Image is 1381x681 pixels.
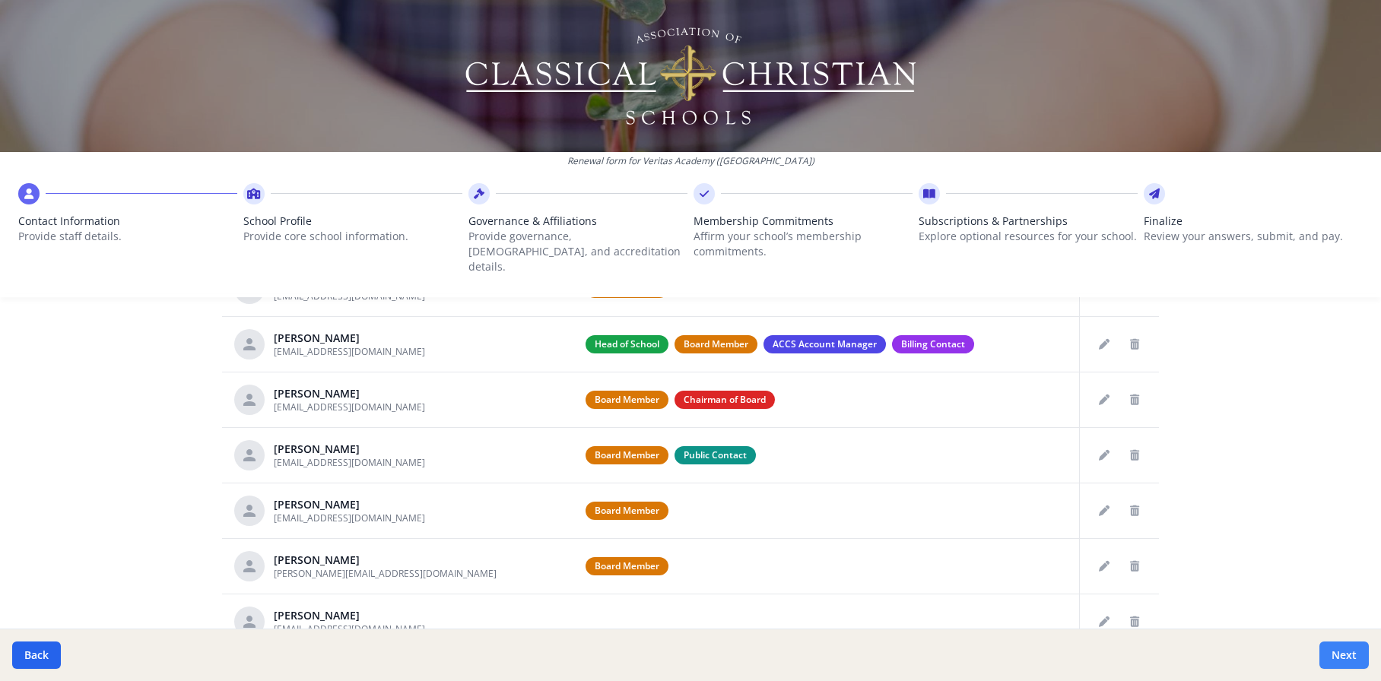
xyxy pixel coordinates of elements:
[586,502,668,520] span: Board Member
[1122,332,1147,356] button: Delete staff
[1092,499,1116,523] button: Edit staff
[274,512,425,524] span: [EMAIL_ADDRESS][DOMAIN_NAME]
[18,229,237,244] p: Provide staff details.
[919,229,1138,244] p: Explore optional resources for your school.
[1092,388,1116,412] button: Edit staff
[1122,554,1147,578] button: Delete staff
[274,622,425,635] span: [EMAIL_ADDRESS][DOMAIN_NAME]
[274,608,425,623] div: [PERSON_NAME]
[1144,214,1363,229] span: Finalize
[274,386,425,401] div: [PERSON_NAME]
[1092,610,1116,634] button: Edit staff
[468,229,687,274] p: Provide governance, [DEMOGRAPHIC_DATA], and accreditation details.
[274,553,497,568] div: [PERSON_NAME]
[675,335,757,353] span: Board Member
[586,391,668,409] span: Board Member
[274,331,425,346] div: [PERSON_NAME]
[1122,443,1147,467] button: Delete staff
[1092,554,1116,578] button: Edit staff
[1122,610,1147,634] button: Delete staff
[243,214,462,229] span: School Profile
[18,214,237,229] span: Contact Information
[274,567,497,580] span: [PERSON_NAME][EMAIL_ADDRESS][DOMAIN_NAME]
[586,335,668,353] span: Head of School
[586,557,668,575] span: Board Member
[892,335,974,353] span: Billing Contact
[1122,388,1147,412] button: Delete staff
[1144,229,1363,244] p: Review your answers, submit, and pay.
[274,456,425,469] span: [EMAIL_ADDRESS][DOMAIN_NAME]
[274,497,425,512] div: [PERSON_NAME]
[694,214,913,229] span: Membership Commitments
[586,446,668,464] span: Board Member
[274,442,425,457] div: [PERSON_NAME]
[1092,443,1116,467] button: Edit staff
[468,214,687,229] span: Governance & Affiliations
[243,229,462,244] p: Provide core school information.
[1122,499,1147,523] button: Delete staff
[675,446,756,464] span: Public Contact
[919,214,1138,229] span: Subscriptions & Partnerships
[12,641,61,669] button: Back
[463,23,919,129] img: Logo
[274,401,425,413] span: [EMAIL_ADDRESS][DOMAIN_NAME]
[764,335,886,353] span: ACCS Account Manager
[1092,332,1116,356] button: Edit staff
[694,229,913,259] p: Affirm your school’s membership commitments.
[675,391,775,409] span: Chairman of Board
[1319,641,1369,669] button: Next
[274,345,425,358] span: [EMAIL_ADDRESS][DOMAIN_NAME]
